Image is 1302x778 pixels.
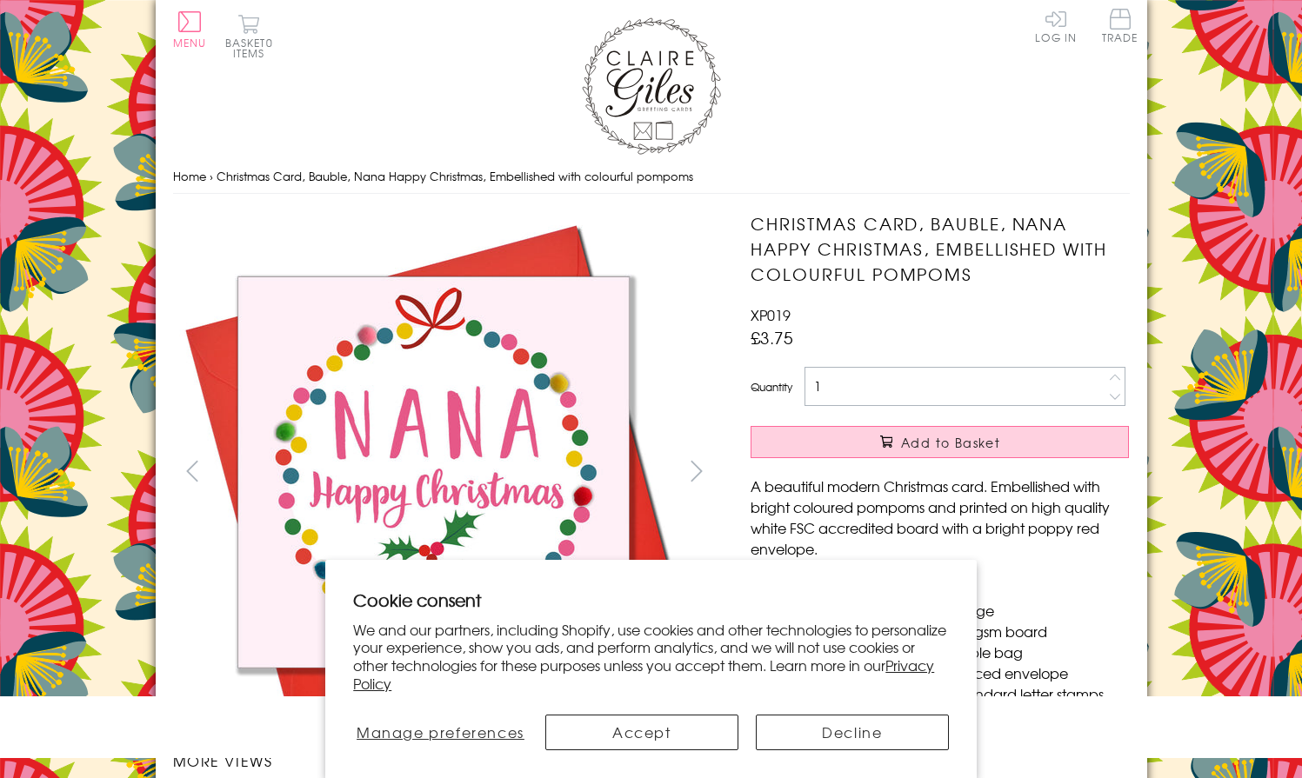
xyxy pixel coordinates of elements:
[225,14,273,58] button: Basket0 items
[901,434,1000,451] span: Add to Basket
[751,304,791,325] span: XP019
[545,715,738,750] button: Accept
[173,451,212,490] button: prev
[173,750,717,771] h3: More views
[172,211,694,733] img: Christmas Card, Bauble, Nana Happy Christmas, Embellished with colourful pompoms
[677,451,716,490] button: next
[751,379,792,395] label: Quantity
[173,11,207,48] button: Menu
[353,588,949,612] h2: Cookie consent
[751,325,793,349] span: £3.75
[582,17,721,155] img: Claire Giles Greetings Cards
[217,168,693,184] span: Christmas Card, Bauble, Nana Happy Christmas, Embellished with colourful pompoms
[173,159,1130,195] nav: breadcrumbs
[751,211,1129,286] h1: Christmas Card, Bauble, Nana Happy Christmas, Embellished with colourful pompoms
[173,168,206,184] a: Home
[1102,9,1138,46] a: Trade
[353,655,934,694] a: Privacy Policy
[353,715,527,750] button: Manage preferences
[1102,9,1138,43] span: Trade
[716,211,1238,733] img: Christmas Card, Bauble, Nana Happy Christmas, Embellished with colourful pompoms
[233,35,273,61] span: 0 items
[756,715,949,750] button: Decline
[173,35,207,50] span: Menu
[210,168,213,184] span: ›
[751,475,1129,559] p: A beautiful modern Christmas card. Embellished with bright coloured pompoms and printed on high q...
[357,721,524,742] span: Manage preferences
[1035,9,1077,43] a: Log In
[751,426,1129,458] button: Add to Basket
[353,621,949,693] p: We and our partners, including Shopify, use cookies and other technologies to personalize your ex...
